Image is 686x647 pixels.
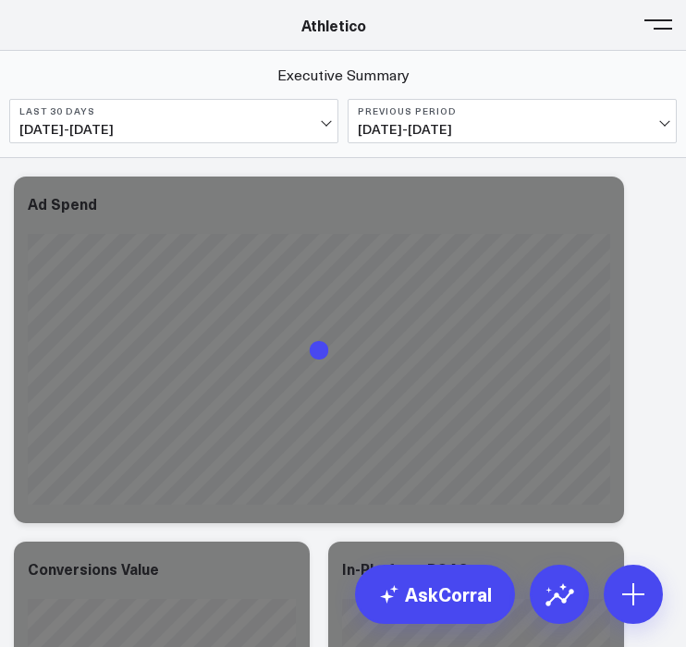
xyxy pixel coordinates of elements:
div: Conversions Value [28,558,159,579]
a: Athletico [301,15,366,35]
div: Ad Spend [28,193,97,214]
a: Executive Summary [277,65,410,85]
a: AskCorral [355,565,515,624]
button: Last 30 Days[DATE]-[DATE] [9,99,338,143]
div: In-Platform ROAS [342,558,469,579]
span: [DATE] - [DATE] [19,122,328,137]
b: Last 30 Days [19,105,328,116]
button: Previous Period[DATE]-[DATE] [348,99,677,143]
b: Previous Period [358,105,667,116]
span: [DATE] - [DATE] [358,122,667,137]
